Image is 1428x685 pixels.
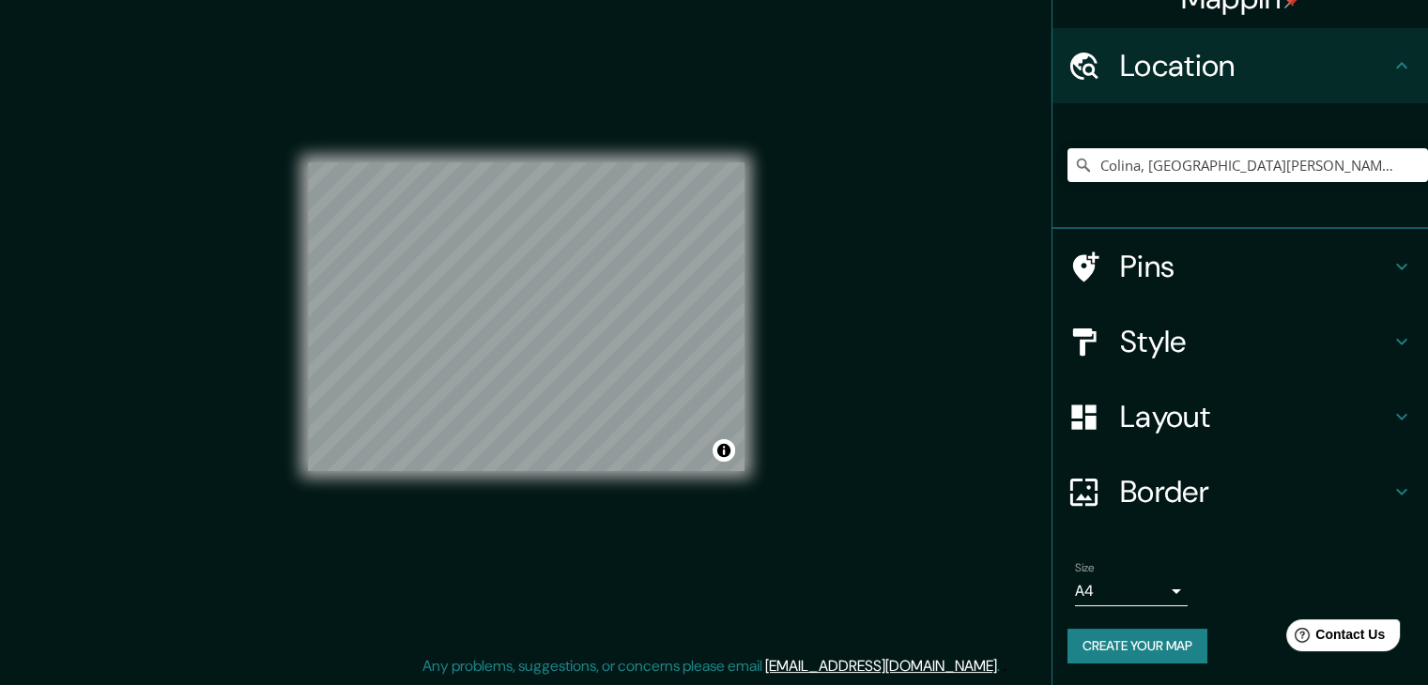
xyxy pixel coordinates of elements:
h4: Border [1120,473,1390,510]
div: A4 [1075,576,1188,606]
button: Toggle attribution [713,439,735,462]
h4: Pins [1120,248,1390,285]
div: Layout [1052,379,1428,454]
p: Any problems, suggestions, or concerns please email . [422,655,1000,677]
div: Location [1052,28,1428,103]
iframe: Help widget launcher [1261,612,1407,664]
label: Size [1075,560,1095,576]
canvas: Map [308,162,745,471]
div: . [1000,655,1003,677]
h4: Location [1120,47,1390,84]
div: Style [1052,304,1428,379]
div: Pins [1052,229,1428,304]
button: Create your map [1067,629,1207,663]
h4: Style [1120,323,1390,360]
div: Border [1052,454,1428,529]
h4: Layout [1120,398,1390,435]
a: [EMAIL_ADDRESS][DOMAIN_NAME] [765,656,997,676]
input: Pick your city or area [1067,148,1428,182]
div: . [1003,655,1006,677]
